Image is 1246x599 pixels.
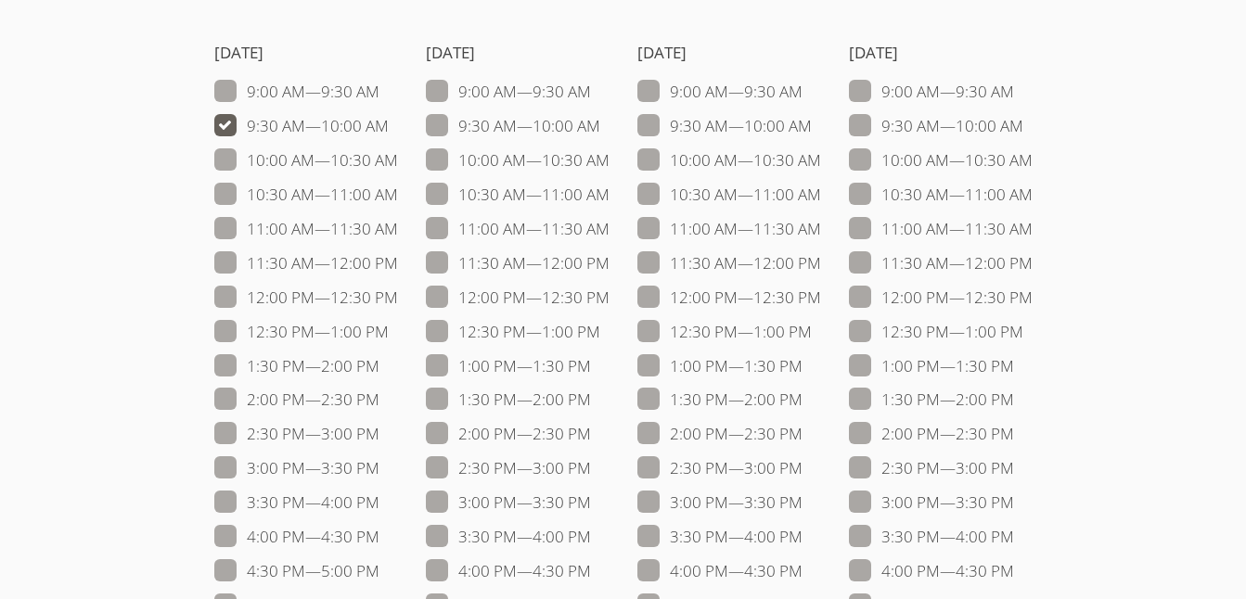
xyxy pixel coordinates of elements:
[214,491,379,515] label: 3:30 PM — 4:00 PM
[426,559,591,583] label: 4:00 PM — 4:30 PM
[214,286,398,310] label: 12:00 PM — 12:30 PM
[849,41,1033,65] h4: [DATE]
[849,525,1014,549] label: 3:30 PM — 4:00 PM
[637,183,821,207] label: 10:30 AM — 11:00 AM
[214,525,379,549] label: 4:00 PM — 4:30 PM
[637,456,803,480] label: 2:30 PM — 3:00 PM
[849,456,1014,480] label: 2:30 PM — 3:00 PM
[214,320,389,344] label: 12:30 PM — 1:00 PM
[637,525,803,549] label: 3:30 PM — 4:00 PM
[214,148,398,172] label: 10:00 AM — 10:30 AM
[637,354,803,378] label: 1:00 PM — 1:30 PM
[637,491,803,515] label: 3:00 PM — 3:30 PM
[426,251,610,275] label: 11:30 AM — 12:00 PM
[426,491,591,515] label: 3:00 PM — 3:30 PM
[426,114,600,138] label: 9:30 AM — 10:00 AM
[426,80,591,104] label: 9:00 AM — 9:30 AM
[849,80,1014,104] label: 9:00 AM — 9:30 AM
[849,388,1014,412] label: 1:30 PM — 2:00 PM
[426,354,591,378] label: 1:00 PM — 1:30 PM
[637,148,821,172] label: 10:00 AM — 10:30 AM
[214,388,379,412] label: 2:00 PM — 2:30 PM
[426,217,610,241] label: 11:00 AM — 11:30 AM
[849,320,1023,344] label: 12:30 PM — 1:00 PM
[214,251,398,275] label: 11:30 AM — 12:00 PM
[426,456,591,480] label: 2:30 PM — 3:00 PM
[426,525,591,549] label: 3:30 PM — 4:00 PM
[426,41,610,65] h4: [DATE]
[637,217,821,241] label: 11:00 AM — 11:30 AM
[637,251,821,275] label: 11:30 AM — 12:00 PM
[637,286,821,310] label: 12:00 PM — 12:30 PM
[637,41,821,65] h4: [DATE]
[426,183,610,207] label: 10:30 AM — 11:00 AM
[214,114,389,138] label: 9:30 AM — 10:00 AM
[849,217,1033,241] label: 11:00 AM — 11:30 AM
[849,114,1023,138] label: 9:30 AM — 10:00 AM
[849,491,1014,515] label: 3:00 PM — 3:30 PM
[849,251,1033,275] label: 11:30 AM — 12:00 PM
[637,422,803,446] label: 2:00 PM — 2:30 PM
[214,422,379,446] label: 2:30 PM — 3:00 PM
[637,388,803,412] label: 1:30 PM — 2:00 PM
[426,148,610,172] label: 10:00 AM — 10:30 AM
[214,41,398,65] h4: [DATE]
[637,559,803,583] label: 4:00 PM — 4:30 PM
[849,559,1014,583] label: 4:00 PM — 4:30 PM
[214,217,398,241] label: 11:00 AM — 11:30 AM
[214,559,379,583] label: 4:30 PM — 5:00 PM
[214,456,379,480] label: 3:00 PM — 3:30 PM
[214,80,379,104] label: 9:00 AM — 9:30 AM
[849,422,1014,446] label: 2:00 PM — 2:30 PM
[637,80,803,104] label: 9:00 AM — 9:30 AM
[849,183,1033,207] label: 10:30 AM — 11:00 AM
[426,286,610,310] label: 12:00 PM — 12:30 PM
[637,320,812,344] label: 12:30 PM — 1:00 PM
[214,183,398,207] label: 10:30 AM — 11:00 AM
[637,114,812,138] label: 9:30 AM — 10:00 AM
[849,148,1033,172] label: 10:00 AM — 10:30 AM
[426,422,591,446] label: 2:00 PM — 2:30 PM
[849,354,1014,378] label: 1:00 PM — 1:30 PM
[214,354,379,378] label: 1:30 PM — 2:00 PM
[426,388,591,412] label: 1:30 PM — 2:00 PM
[426,320,600,344] label: 12:30 PM — 1:00 PM
[849,286,1033,310] label: 12:00 PM — 12:30 PM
